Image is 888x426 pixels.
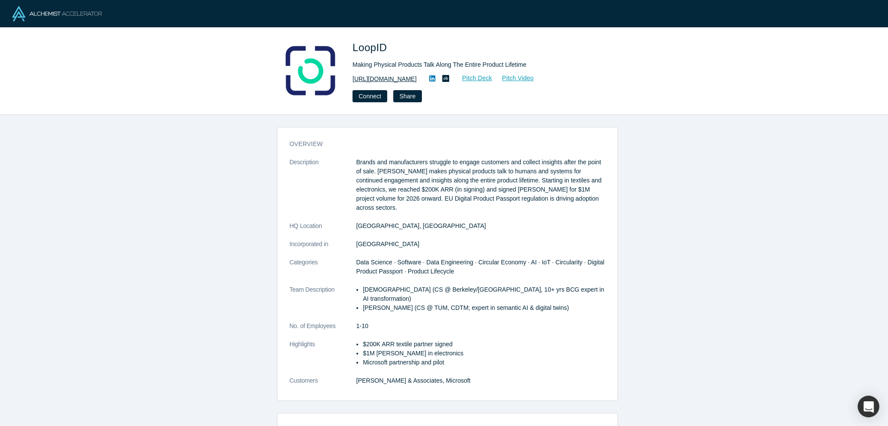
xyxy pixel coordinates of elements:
div: Making Physical Products Talk Along The Entire Product Lifetime [353,60,595,69]
dd: [GEOGRAPHIC_DATA], [GEOGRAPHIC_DATA] [356,221,605,231]
p: Microsoft partnership and pilot [363,358,605,367]
a: Pitch Video [493,73,534,83]
dt: Description [290,158,356,221]
span: Data Science · Software · Data Engineering · Circular Economy · AI · IoT · Circularity · Digital ... [356,259,604,275]
button: Share [393,90,421,102]
a: Pitch Deck [453,73,493,83]
dd: [GEOGRAPHIC_DATA] [356,240,605,249]
p: Brands and manufacturers struggle to engage customers and collect insights after the point of sal... [356,158,605,212]
dt: Highlights [290,340,356,376]
dt: Incorporated in [290,240,356,258]
p: [PERSON_NAME] (CS @ TUM, CDTM; expert in semantic AI & digital twins) [363,303,605,312]
a: [URL][DOMAIN_NAME] [353,75,417,84]
dt: Team Description [290,285,356,322]
dd: 1-10 [356,322,605,331]
span: LoopID [353,42,390,53]
img: Alchemist Logo [12,6,102,21]
img: LoopID's Logo [280,40,340,101]
p: $200K ARR textile partner signed [363,340,605,349]
dt: No. of Employees [290,322,356,340]
dt: Categories [290,258,356,285]
p: $1M [PERSON_NAME] in electronics [363,349,605,358]
dt: Customers [290,376,356,394]
dt: HQ Location [290,221,356,240]
p: [DEMOGRAPHIC_DATA] (CS @ Berkeley/[GEOGRAPHIC_DATA], 10+ yrs BCG expert in AI transformation) [363,285,605,303]
dd: [PERSON_NAME] & Associates, Microsoft [356,376,605,385]
h3: overview [290,140,593,149]
button: Connect [353,90,387,102]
